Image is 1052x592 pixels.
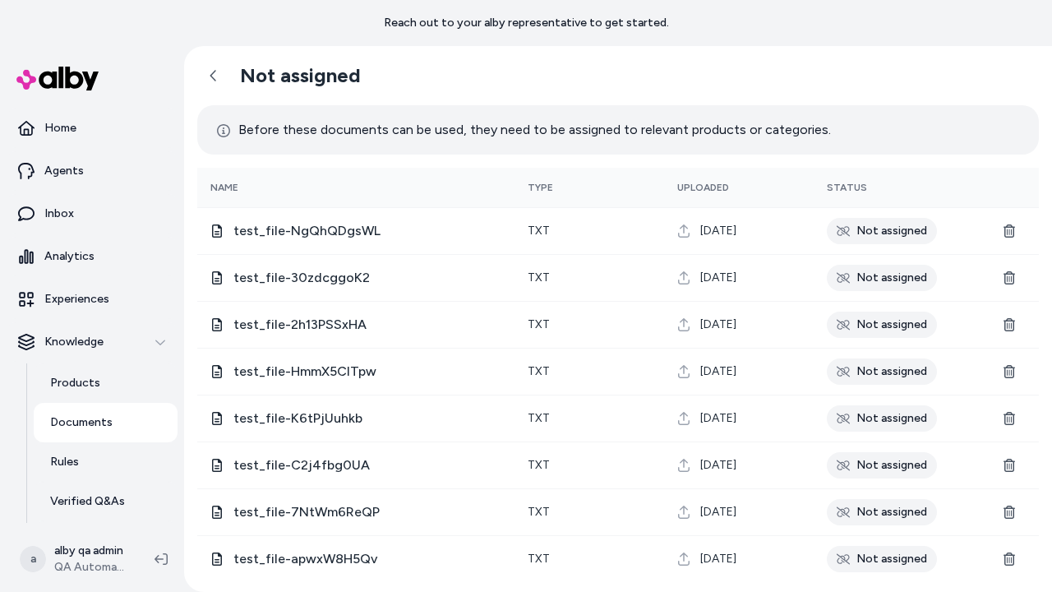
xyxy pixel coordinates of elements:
p: Knowledge [44,334,104,350]
span: txt [528,364,550,378]
div: test_file-K6tPjUuhkb.txt [210,409,501,428]
a: Rules [34,442,178,482]
span: txt [528,552,550,566]
div: Not assigned [827,499,937,525]
p: Reach out to your alby representative to get started. [384,15,669,31]
p: Inbox [44,206,74,222]
p: Analytics [44,248,95,265]
div: test_file-7NtWm6ReQP.txt [210,502,501,522]
p: Home [44,120,76,136]
a: Experiences [7,280,178,319]
span: [DATE] [700,551,736,567]
span: Uploaded [677,182,729,193]
p: Verified Q&As [50,493,125,510]
span: txt [528,317,550,331]
div: test_file-HmmX5CITpw.txt [210,362,501,382]
a: Agents [7,151,178,191]
span: test_file-K6tPjUuhkb [233,409,501,428]
span: [DATE] [700,504,736,520]
span: txt [528,411,550,425]
img: alby Logo [16,67,99,90]
div: test_file-NgQhQDgsWL.txt [210,221,501,241]
span: a [20,546,46,572]
span: test_file-HmmX5CITpw [233,362,501,382]
span: txt [528,505,550,519]
span: [DATE] [700,270,736,286]
span: [DATE] [700,457,736,474]
a: Verified Q&As [34,482,178,521]
p: Experiences [44,291,109,308]
span: test_file-C2j4fbg0UA [233,456,501,475]
span: QA Automation 1 [54,559,128,576]
a: Inbox [7,194,178,234]
p: Products [50,375,100,391]
span: txt [528,224,550,238]
span: txt [528,458,550,472]
span: txt [528,271,550,284]
div: test_file-C2j4fbg0UA.txt [210,456,501,475]
div: test_file-apwxW8H5Qv.txt [210,549,501,569]
span: test_file-30zdcggoK2 [233,268,501,288]
div: test_file-2h13PSSxHA.txt [210,315,501,335]
span: test_file-7NtWm6ReQP [233,502,501,522]
div: Not assigned [827,265,937,291]
p: Before these documents can be used, they need to be assigned to relevant products or categories. [217,118,831,141]
span: test_file-2h13PSSxHA [233,315,501,335]
button: aalby qa adminQA Automation 1 [10,533,141,585]
a: Analytics [7,237,178,276]
p: Documents [50,414,113,431]
span: [DATE] [700,317,736,333]
button: Knowledge [7,322,178,362]
a: Home [7,109,178,148]
span: [DATE] [700,410,736,427]
p: Rules [50,454,79,470]
div: Not assigned [827,312,937,338]
p: alby qa admin [54,543,128,559]
a: Documents [34,403,178,442]
p: Agents [44,163,84,179]
span: Type [528,182,553,193]
div: Not assigned [827,358,937,385]
div: Name [210,181,334,194]
h2: Not assigned [240,63,361,88]
span: [DATE] [700,363,736,380]
a: Products [34,363,178,403]
span: test_file-NgQhQDgsWL [233,221,501,241]
span: test_file-apwxW8H5Qv [233,549,501,569]
div: Not assigned [827,218,937,244]
div: test_file-30zdcggoK2.txt [210,268,501,288]
div: Not assigned [827,405,937,432]
div: Not assigned [827,452,937,479]
span: Status [827,182,867,193]
div: Not assigned [827,546,937,572]
span: [DATE] [700,223,736,239]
